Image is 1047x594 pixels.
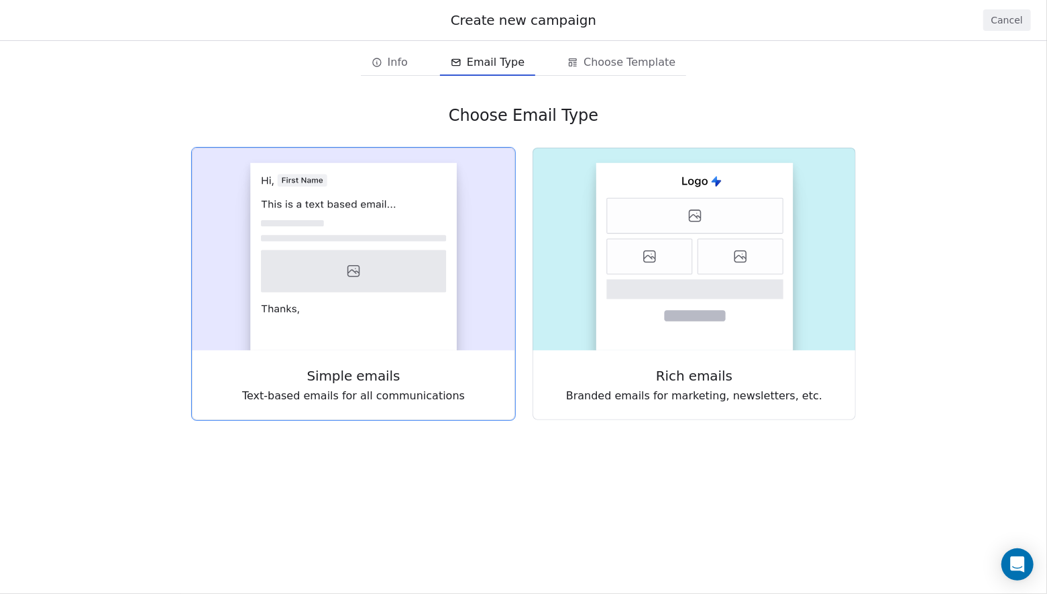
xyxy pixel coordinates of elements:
div: email creation steps [361,49,687,76]
span: Info [388,54,408,70]
span: Simple emails [307,366,400,385]
button: Cancel [983,9,1031,31]
div: Create new campaign [16,11,1031,30]
div: Choose Email Type [191,105,857,126]
span: Rich emails [656,366,732,385]
span: Text-based emails for all communications [242,388,465,404]
span: Branded emails for marketing, newsletters, etc. [565,388,822,404]
span: Choose Template [584,54,675,70]
span: Email Type [467,54,525,70]
div: Open Intercom Messenger [1001,548,1034,581]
